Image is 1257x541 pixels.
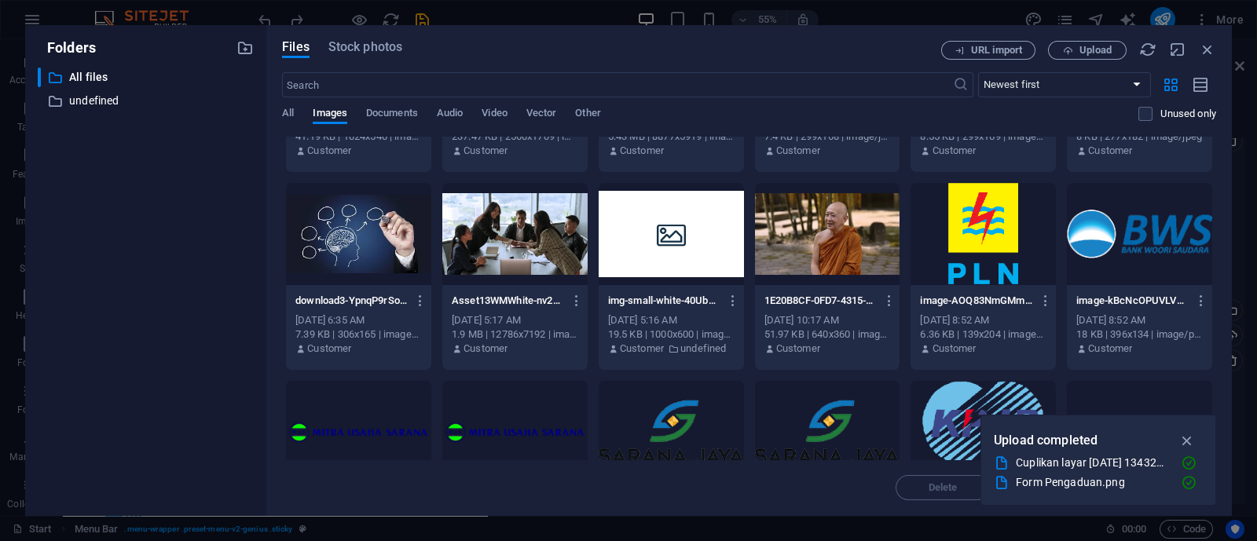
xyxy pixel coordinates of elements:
p: Asset13WMWhite-nv2_GOJotbg6KM1NjqnfpQ.png [452,294,563,308]
div: 18 KB | 396x134 | image/png [1076,327,1203,342]
span: Vector [526,104,557,126]
p: undefined [69,92,225,110]
p: image-kBcNcOPUVLVWYX5aHAcZxA.png [1076,294,1188,308]
p: Customer [933,342,977,356]
div: [DATE] 8:52 AM [920,313,1046,327]
input: Search [282,72,952,97]
span: Images [313,104,347,126]
i: Create new folder [236,39,254,57]
p: 1E20B8CF-0FD7-4315-9241-ADE2211CBE90_4_5005_c-8IpjEbZUSaFibb9tFzdqgQ.jpeg [764,294,876,308]
p: Customer [620,342,664,356]
p: Customer [307,342,351,356]
div: 7.39 KB | 306x165 | image/jpeg [295,327,422,342]
span: URL import [971,46,1022,55]
p: Customer [464,144,508,158]
i: Reload [1139,41,1156,58]
span: Upload [1079,46,1112,55]
div: [DATE] 8:52 AM [1076,313,1203,327]
p: Customer [1088,144,1132,158]
p: Upload completed [994,430,1098,451]
p: Customer [933,144,977,158]
p: download3-YpnqP9rSoFqkZJ0-CGB6CA.jpeg [295,294,407,308]
p: Folders [38,38,96,58]
span: Files [282,38,310,57]
span: Documents [366,104,418,126]
div: Cuplikan layar [DATE] 134323.png [1016,454,1168,472]
p: img-small-white-40UbDLTqwRYSQsmI5UXm9g.jpg [608,294,720,308]
div: 19.5 KB | 1000x600 | image/jpeg [608,327,735,342]
button: Upload [1048,41,1127,60]
p: Customer [776,342,820,356]
p: Customer [464,342,508,356]
div: 41.19 KB | 1024x540 | image/webp [295,130,422,144]
span: Stock photos [328,38,402,57]
span: Video [482,104,507,126]
button: URL import [941,41,1035,60]
div: Form Pengaduan.png [1016,473,1168,492]
span: All [282,104,294,126]
div: [DATE] 5:17 AM [452,313,578,327]
i: Close [1199,41,1216,58]
div: 5.43 MB | 8877x5919 | image/png [608,130,735,144]
i: Minimize [1169,41,1186,58]
div: By: Customer | Folder: undefined [608,342,735,356]
p: Customer [620,144,664,158]
span: Audio [437,104,463,126]
div: ​ [38,68,41,87]
div: 8.55 KB | 299x169 | image/jpeg [920,130,1046,144]
p: All files [69,68,225,86]
div: 7.4 KB | 299x168 | image/jpeg [764,130,891,144]
div: 51.97 KB | 640x360 | image/jpeg [764,327,891,342]
div: 8 KB | 277x182 | image/jpeg [1076,130,1203,144]
div: 6.36 KB | 139x204 | image/png [920,327,1046,342]
p: image-AOQ83NmGMmJhYZJUEzud1A.png [920,294,1032,308]
div: [DATE] 10:17 AM [764,313,891,327]
p: Customer [307,144,351,158]
span: Other [575,104,600,126]
p: Customer [1088,342,1132,356]
div: 237.47 KB | 2560x1709 | image/webp [452,130,578,144]
p: Displays only files that are not in use on the website. Files added during this session can still... [1160,107,1216,121]
p: Customer [776,144,820,158]
p: undefined [680,342,726,356]
div: undefined [38,91,254,111]
div: 1.9 MB | 12786x7192 | image/png [452,327,578,342]
div: [DATE] 6:35 AM [295,313,422,327]
div: [DATE] 5:16 AM [608,313,735,327]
